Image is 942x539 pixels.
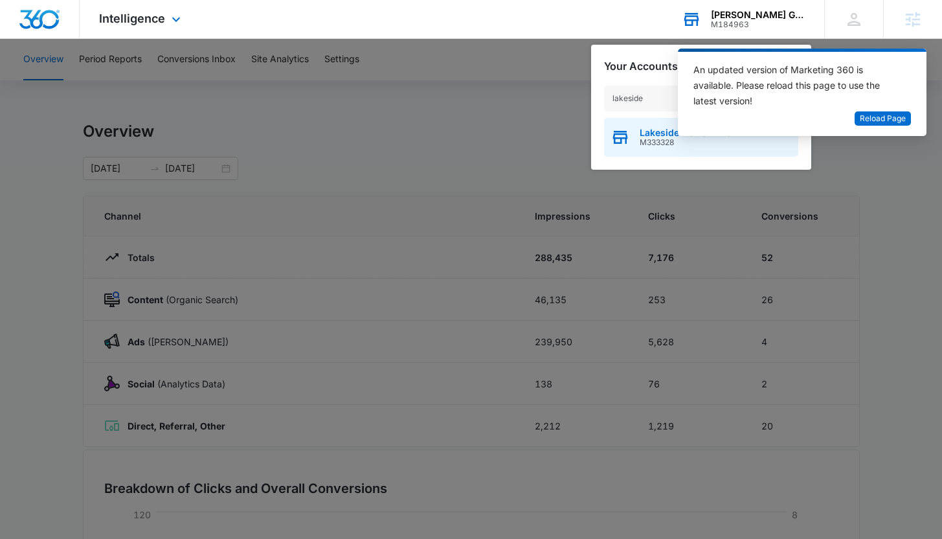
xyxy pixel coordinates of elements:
span: Reload Page [860,113,906,125]
span: Intelligence [99,12,165,25]
div: An updated version of Marketing 360 is available. Please reload this page to use the latest version! [693,62,895,109]
div: account name [711,10,805,20]
button: Reload Page [855,111,911,126]
span: M333328 [640,138,732,147]
span: Lakeside Dental Arts [640,128,732,138]
div: account id [711,20,805,29]
input: Search Accounts [604,86,798,111]
h2: Your Accounts [604,60,678,73]
button: Lakeside Dental ArtsM333328 [604,118,798,157]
